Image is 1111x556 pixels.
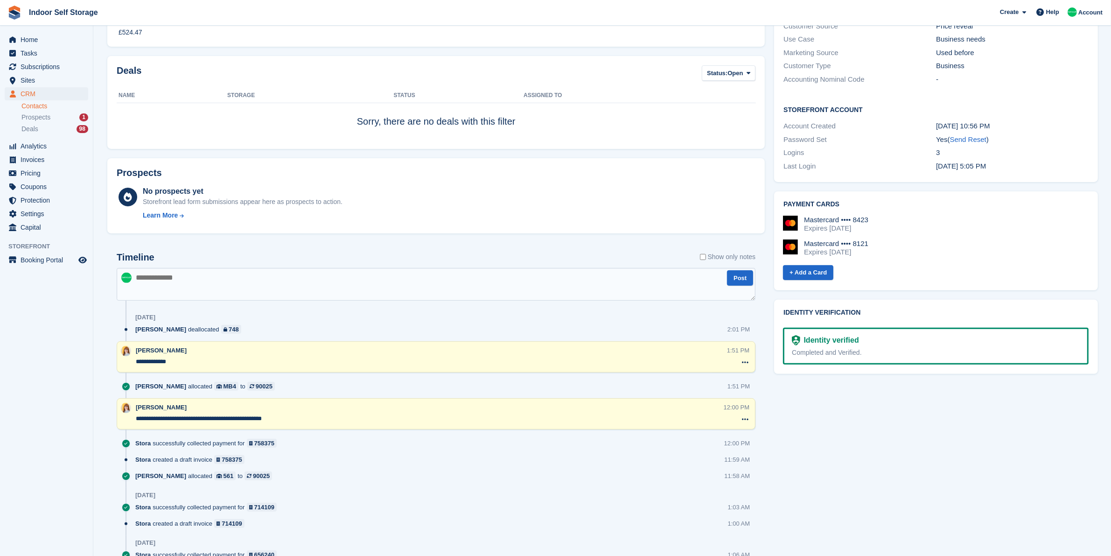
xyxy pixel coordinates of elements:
[783,121,936,132] div: Account Created
[5,167,88,180] a: menu
[117,168,162,178] h2: Prospects
[524,88,755,103] th: Assigned to
[21,221,77,234] span: Capital
[135,439,151,448] span: Stora
[727,325,750,334] div: 2:01 PM
[135,519,249,528] div: created a draft invoice
[5,140,88,153] a: menu
[724,403,750,412] div: 12:00 PM
[21,124,88,134] a: Deals 98
[783,161,936,172] div: Last Login
[222,455,242,464] div: 758375
[783,309,1089,317] h2: Identity verification
[702,65,755,81] button: Status: Open
[5,47,88,60] a: menu
[727,69,743,78] span: Open
[1000,7,1019,17] span: Create
[21,74,77,87] span: Sites
[792,335,800,345] img: Identity Verification Ready
[135,519,151,528] span: Stora
[214,382,238,391] a: MB4
[1068,7,1077,17] img: Helen Nicholls
[727,382,750,391] div: 1:51 PM
[727,346,749,355] div: 1:51 PM
[136,347,187,354] span: [PERSON_NAME]
[135,539,155,547] div: [DATE]
[724,439,750,448] div: 12:00 PM
[21,194,77,207] span: Protection
[700,252,756,262] label: Show only notes
[5,194,88,207] a: menu
[936,34,1089,45] div: Business needs
[5,207,88,220] a: menu
[936,48,1089,58] div: Used before
[135,503,281,512] div: successfully collected payment for
[135,472,186,480] span: [PERSON_NAME]
[135,492,155,499] div: [DATE]
[224,472,234,480] div: 561
[783,201,1089,208] h2: Payment cards
[5,33,88,46] a: menu
[5,253,88,267] a: menu
[121,273,132,283] img: Helen Nicholls
[357,116,516,127] span: Sorry, there are no deals with this filter
[1046,7,1059,17] span: Help
[783,148,936,158] div: Logins
[143,211,178,220] div: Learn More
[21,125,38,134] span: Deals
[117,88,227,103] th: Name
[21,153,77,166] span: Invoices
[224,382,236,391] div: MB4
[5,180,88,193] a: menu
[21,180,77,193] span: Coupons
[727,270,753,286] button: Post
[143,211,342,220] a: Learn More
[948,135,989,143] span: ( )
[21,102,88,111] a: Contacts
[143,186,342,197] div: No prospects yet
[804,224,868,232] div: Expires [DATE]
[247,503,277,512] a: 714109
[804,216,868,224] div: Mastercard •••• 8423
[121,403,131,413] img: Joanne Smith
[117,252,154,263] h2: Timeline
[221,325,241,334] a: 748
[135,472,277,480] div: allocated to
[7,6,21,20] img: stora-icon-8386f47178a22dfd0bd8f6a31ec36ba5ce8667c1dd55bd0f319d3a0aa187defe.svg
[247,439,277,448] a: 758375
[214,472,236,480] a: 561
[21,87,77,100] span: CRM
[229,325,239,334] div: 748
[21,140,77,153] span: Analytics
[783,105,1089,114] h2: Storefront Account
[728,503,750,512] div: 1:03 AM
[21,47,77,60] span: Tasks
[783,134,936,145] div: Password Set
[936,134,1089,145] div: Yes
[783,216,798,231] img: Mastercard Logo
[394,88,524,103] th: Status
[8,242,93,251] span: Storefront
[77,125,88,133] div: 98
[117,65,141,83] h2: Deals
[800,335,859,346] div: Identity verified
[804,248,868,256] div: Expires [DATE]
[247,382,275,391] a: 90025
[254,439,274,448] div: 758375
[707,69,727,78] span: Status:
[5,153,88,166] a: menu
[253,472,270,480] div: 90025
[783,48,936,58] div: Marketing Source
[936,21,1089,32] div: Price reveal
[77,254,88,266] a: Preview store
[5,60,88,73] a: menu
[783,265,833,281] a: + Add a Card
[728,519,750,528] div: 1:00 AM
[936,121,1089,132] div: [DATE] 10:56 PM
[700,252,706,262] input: Show only notes
[121,346,131,356] img: Joanne Smith
[136,404,187,411] span: [PERSON_NAME]
[21,60,77,73] span: Subscriptions
[135,455,249,464] div: created a draft invoice
[25,5,102,20] a: Indoor Self Storage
